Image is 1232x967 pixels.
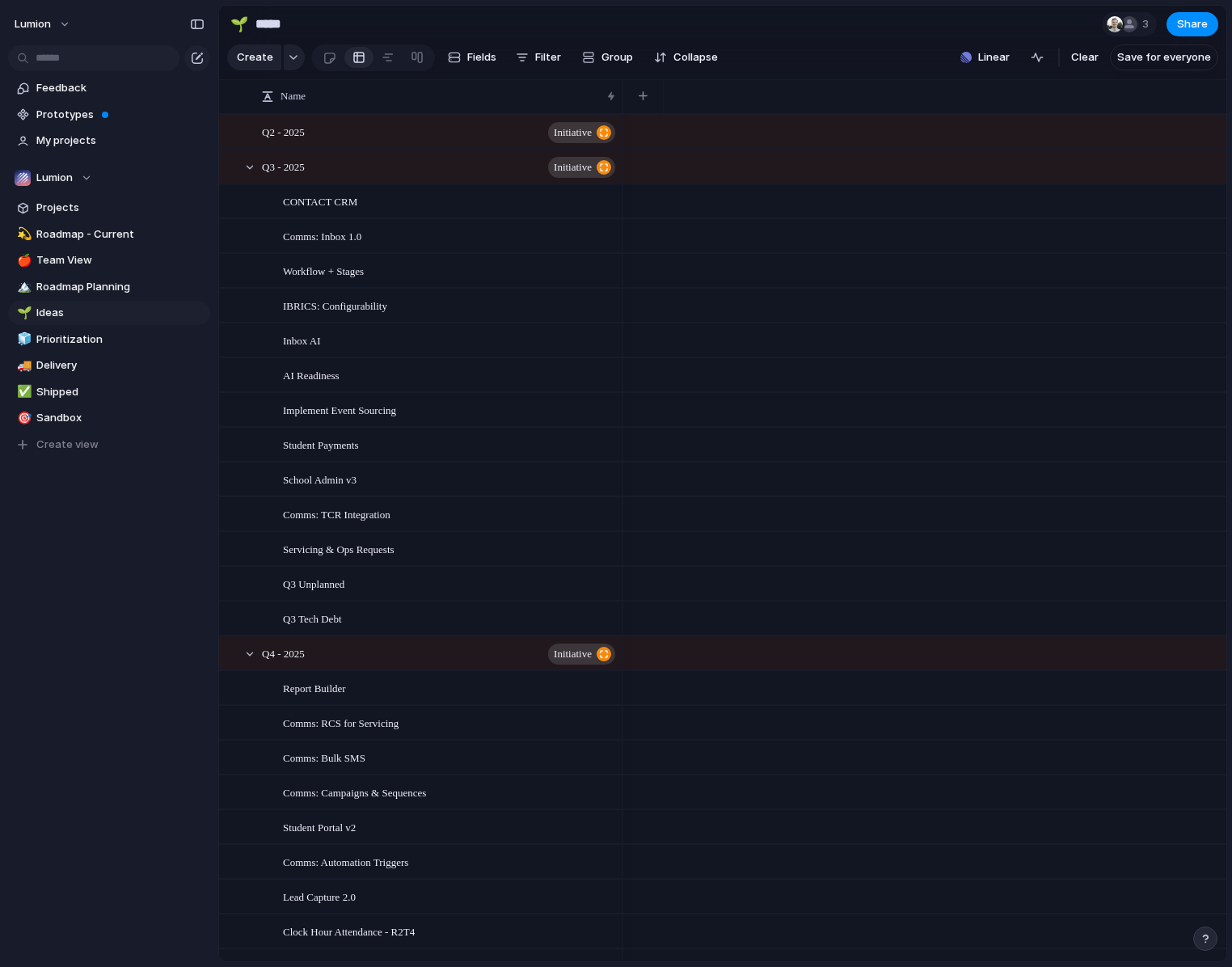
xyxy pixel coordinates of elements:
[673,49,718,65] span: Collapse
[17,225,28,243] div: 💫
[8,196,210,220] a: Projects
[283,887,356,906] span: Lead Capture 2.0
[226,11,252,37] button: 🌱
[17,330,28,348] div: 🧊
[1110,44,1218,70] button: Save for everyone
[36,107,205,123] span: Prototypes
[1142,16,1154,32] span: 3
[237,49,273,65] span: Create
[262,644,305,662] span: Q4 - 2025
[15,410,31,426] button: 🎯
[8,166,210,190] button: Lumion
[8,353,210,378] a: 🚚Delivery
[1117,49,1211,65] span: Save for everyone
[17,277,28,296] div: 🏔️
[15,16,51,32] span: Lumion
[548,157,615,178] button: initiative
[36,133,205,149] span: My projects
[283,192,357,210] span: CONTACT CRM
[554,121,592,144] span: initiative
[283,748,365,766] span: Comms: Bulk SMS
[8,222,210,247] a: 💫Roadmap - Current
[36,200,205,216] span: Projects
[230,13,248,35] div: 🌱
[17,382,28,401] div: ✅
[36,252,205,268] span: Team View
[467,49,496,65] span: Fields
[15,384,31,400] button: ✅
[283,505,390,523] span: Comms: TCR Integration
[283,400,396,419] span: Implement Event Sourcing
[8,275,210,299] div: 🏔️Roadmap Planning
[15,252,31,268] button: 🍎
[8,433,210,457] button: Create view
[36,226,205,243] span: Roadmap - Current
[1071,49,1099,65] span: Clear
[283,365,340,384] span: AI Readiness
[601,49,633,65] span: Group
[36,170,73,186] span: Lumion
[36,305,205,321] span: Ideas
[441,44,503,70] button: Fields
[283,609,342,627] span: Q3 Tech Debt
[1167,12,1218,36] button: Share
[1177,16,1208,32] span: Share
[283,817,356,836] span: Student Portal v2
[509,44,567,70] button: Filter
[8,248,210,272] a: 🍎Team View
[548,644,615,665] button: initiative
[8,103,210,127] a: Prototypes
[17,304,28,323] div: 🌱
[17,409,28,428] div: 🎯
[36,384,205,400] span: Shipped
[15,357,31,374] button: 🚚
[262,122,305,141] span: Q2 - 2025
[8,129,210,153] a: My projects
[36,80,205,96] span: Feedback
[36,410,205,426] span: Sandbox
[283,470,357,488] span: School Admin v3
[36,331,205,348] span: Prioritization
[283,226,361,245] span: Comms: Inbox 1.0
[283,783,426,801] span: Comms: Campaigns & Sequences
[283,331,321,349] span: Inbox AI
[15,226,31,243] button: 💫
[8,76,210,100] a: Feedback
[8,406,210,430] a: 🎯Sandbox
[15,331,31,348] button: 🧊
[262,157,305,175] span: Q3 - 2025
[36,279,205,295] span: Roadmap Planning
[7,11,79,37] button: Lumion
[283,574,344,593] span: Q3 Unplanned
[283,435,359,454] span: Student Payments
[283,296,387,315] span: IBRICS: Configurability
[548,122,615,143] button: initiative
[36,357,205,374] span: Delivery
[17,251,28,270] div: 🍎
[8,380,210,404] a: ✅Shipped
[281,88,306,104] span: Name
[17,357,28,375] div: 🚚
[283,713,399,732] span: Comms: RCS for Servicing
[15,305,31,321] button: 🌱
[978,49,1010,65] span: Linear
[283,922,415,940] span: Clock Hour Attendance - R2T4
[15,279,31,295] button: 🏔️
[1065,44,1105,70] button: Clear
[574,44,641,70] button: Group
[283,678,346,697] span: Report Builder
[227,44,281,70] button: Create
[36,437,99,453] span: Create view
[954,45,1016,70] button: Linear
[8,327,210,352] a: 🧊Prioritization
[554,156,592,179] span: initiative
[283,539,394,558] span: Servicing & Ops Requests
[283,261,364,280] span: Workflow + Stages
[535,49,561,65] span: Filter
